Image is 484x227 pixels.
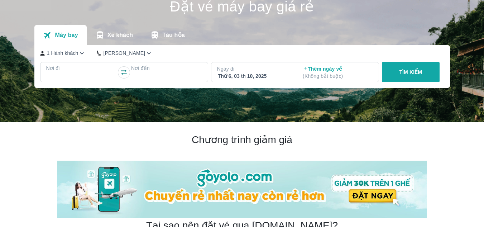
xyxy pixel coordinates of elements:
[46,65,117,72] p: Nơi đi
[218,72,287,80] div: Thứ 6, 03 th 10, 2025
[217,65,288,72] p: Ngày đi
[55,32,78,39] p: Máy bay
[57,161,427,218] img: banner-home
[382,62,440,82] button: TÌM KIẾM
[131,65,202,72] p: Nơi đến
[40,49,86,57] button: 1 Hành khách
[57,133,427,146] h2: Chương trình giảm giá
[162,32,185,39] p: Tàu hỏa
[303,65,372,80] p: Thêm ngày về
[97,49,153,57] button: [PERSON_NAME]
[399,68,422,76] p: TÌM KIẾM
[303,72,372,80] p: ( Không bắt buộc )
[47,49,78,57] p: 1 Hành khách
[107,32,133,39] p: Xe khách
[103,49,145,57] p: [PERSON_NAME]
[34,25,193,45] div: transportation tabs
